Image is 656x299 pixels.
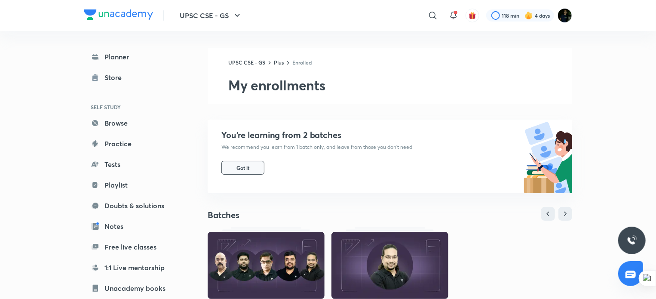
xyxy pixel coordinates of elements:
img: streak [524,11,533,20]
a: 1:1 Live mentorship [84,259,184,276]
h2: My enrollments [228,77,572,94]
a: Playlist [84,176,184,194]
button: avatar [466,9,479,22]
a: Store [84,69,184,86]
a: Notes [84,218,184,235]
div: Store [104,72,127,83]
a: Browse [84,114,184,132]
img: Thumbnail [331,232,448,299]
p: We recommend you learn from 1 batch only, and leave from those you don’t need [221,144,412,151]
img: batch [524,120,572,193]
img: Rohit Duggal [558,8,572,23]
h6: SELF STUDY [84,100,184,114]
a: Doubts & solutions [84,197,184,214]
span: Got it [236,164,249,171]
a: Planner [84,48,184,65]
a: Enrolled [292,59,312,66]
img: Thumbnail [208,232,325,299]
a: Practice [84,135,184,152]
img: Company Logo [84,9,153,20]
a: UPSC CSE - GS [228,59,265,66]
a: Plus [274,59,284,66]
h4: Batches [208,210,390,221]
a: Company Logo [84,9,153,22]
button: UPSC CSE - GS [175,7,248,24]
a: Tests [84,156,184,173]
img: avatar [469,12,476,19]
button: Got it [221,161,264,175]
a: Free live classes [84,238,184,256]
h4: You’re learning from 2 batches [221,130,412,140]
a: Unacademy books [84,280,184,297]
img: ttu [627,235,637,246]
